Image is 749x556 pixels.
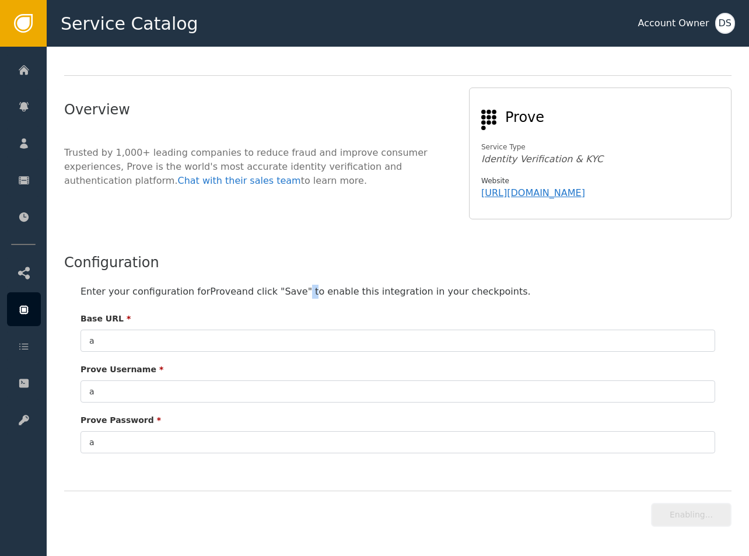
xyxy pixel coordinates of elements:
a: Chat with their sales team [177,175,300,186]
div: Prove [505,107,719,128]
label: Base URL [80,313,131,325]
div: Account Owner [638,16,709,30]
div: Enter your configuration for Prove and click "Save" to enable this integration in your checkpoints. [80,285,715,299]
div: Website [481,176,719,186]
label: Prove Username [80,363,163,376]
div: Identity Verification & KYC [481,152,719,166]
span: Trusted by 1,000+ leading companies to reduce fraud and improve consumer experiences, Prove is th... [64,147,428,186]
label: Prove Password [80,414,161,426]
button: DS [715,13,735,34]
div: Service Type [481,142,719,152]
div: Configuration [64,252,731,273]
a: [URL][DOMAIN_NAME] [481,187,585,198]
div: Overview [64,99,450,120]
span: Service Catalog [61,11,198,37]
span: Service: Prove [64,29,208,50]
